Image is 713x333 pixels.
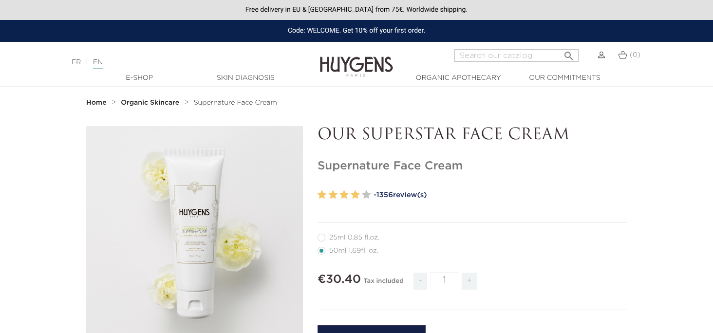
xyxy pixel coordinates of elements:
div: | [67,56,290,68]
input: Search [454,49,579,62]
a: Home [86,99,109,107]
p: OUR SUPERSTAR FACE CREAM [318,126,627,145]
span: 1356 [376,191,393,199]
strong: Organic Skincare [121,99,179,106]
label: 3 [340,188,349,202]
label: 5 [362,188,371,202]
a: Our commitments [516,73,613,83]
span: Supernature Face Cream [194,99,277,106]
a: Supernature Face Cream [194,99,277,107]
i:  [563,47,575,59]
strong: Home [86,99,107,106]
label: 4 [351,188,359,202]
a: -1356review(s) [374,188,627,203]
label: 2 [329,188,338,202]
label: 25ml 0,85 fl.oz. [318,234,391,241]
label: 50ml 1.69fl. oz. [318,247,390,255]
button:  [560,46,578,59]
a: Organic Apothecary [410,73,507,83]
label: 1 [318,188,326,202]
h1: Supernature Face Cream [318,159,627,173]
span: (0) [630,52,640,58]
a: FR [72,59,81,66]
input: Quantity [430,272,459,289]
img: Huygens [320,41,393,78]
a: E-Shop [91,73,188,83]
a: Skin Diagnosis [197,73,294,83]
div: Tax included [364,271,404,297]
span: €30.40 [318,274,361,285]
a: Organic Skincare [121,99,182,107]
span: - [413,273,427,290]
span: + [462,273,477,290]
a: EN [93,59,103,69]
